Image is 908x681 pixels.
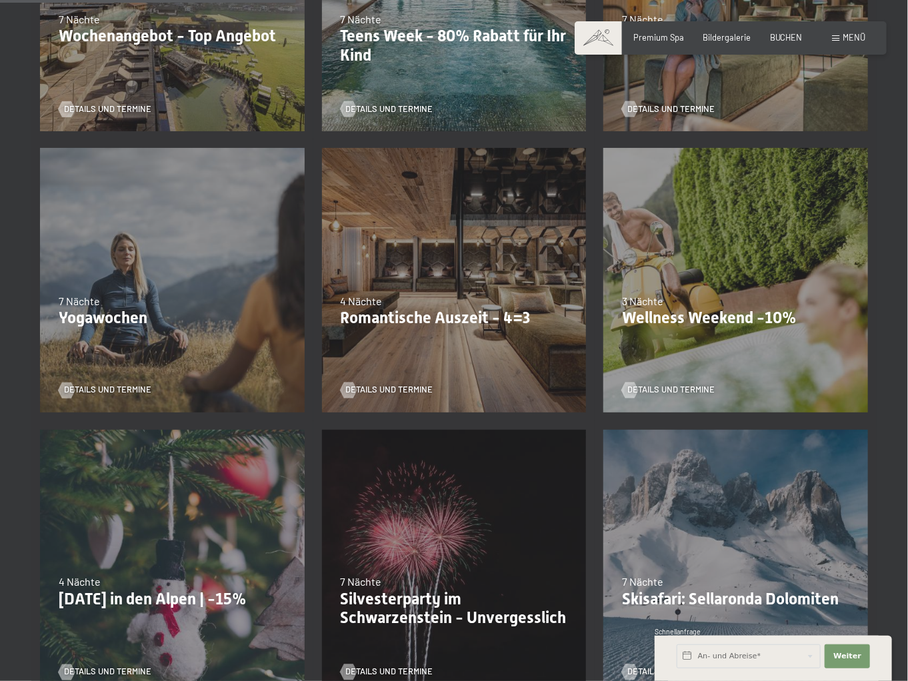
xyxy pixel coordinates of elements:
a: Details und Termine [341,103,433,115]
span: Weiter [833,651,861,662]
span: 7 Nächte [341,576,382,588]
a: Details und Termine [59,384,151,396]
span: Details und Termine [627,666,715,678]
span: Details und Termine [64,103,151,115]
span: 7 Nächte [622,576,663,588]
p: Teens Week - 80% Rabatt für Ihr Kind [341,27,568,65]
a: BUCHEN [770,32,803,43]
a: Details und Termine [59,666,151,678]
span: 4 Nächte [59,576,101,588]
p: Wellness Weekend -10% [622,309,849,328]
a: Details und Termine [341,666,433,678]
p: Skisafari: Sellaronda Dolomiten [622,590,849,610]
span: Details und Termine [346,103,433,115]
span: 3 Nächte [622,295,663,307]
a: Premium Spa [634,32,685,43]
span: 7 Nächte [622,13,663,25]
span: Schnellanfrage [655,628,701,636]
span: Details und Termine [627,384,715,396]
a: Details und Termine [622,384,715,396]
p: [DATE] in den Alpen | -15% [59,590,286,610]
span: 7 Nächte [341,13,382,25]
span: Details und Termine [627,103,715,115]
p: Romantische Auszeit - 4=3 [341,309,568,328]
p: Yogawochen [59,309,286,328]
a: Details und Termine [59,103,151,115]
span: Details und Termine [346,384,433,396]
span: 7 Nächte [59,295,100,307]
p: Silvesterparty im Schwarzenstein - Unvergesslich [341,590,568,629]
p: Wochenangebot - Top Angebot [59,27,286,46]
a: Details und Termine [341,384,433,396]
span: Details und Termine [346,666,433,678]
span: 4 Nächte [341,295,383,307]
span: Menü [843,32,865,43]
a: Bildergalerie [703,32,751,43]
span: Details und Termine [64,666,151,678]
span: 7 Nächte [59,13,100,25]
span: Details und Termine [64,384,151,396]
a: Details und Termine [622,103,715,115]
button: Weiter [825,644,870,668]
a: Details und Termine [622,666,715,678]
